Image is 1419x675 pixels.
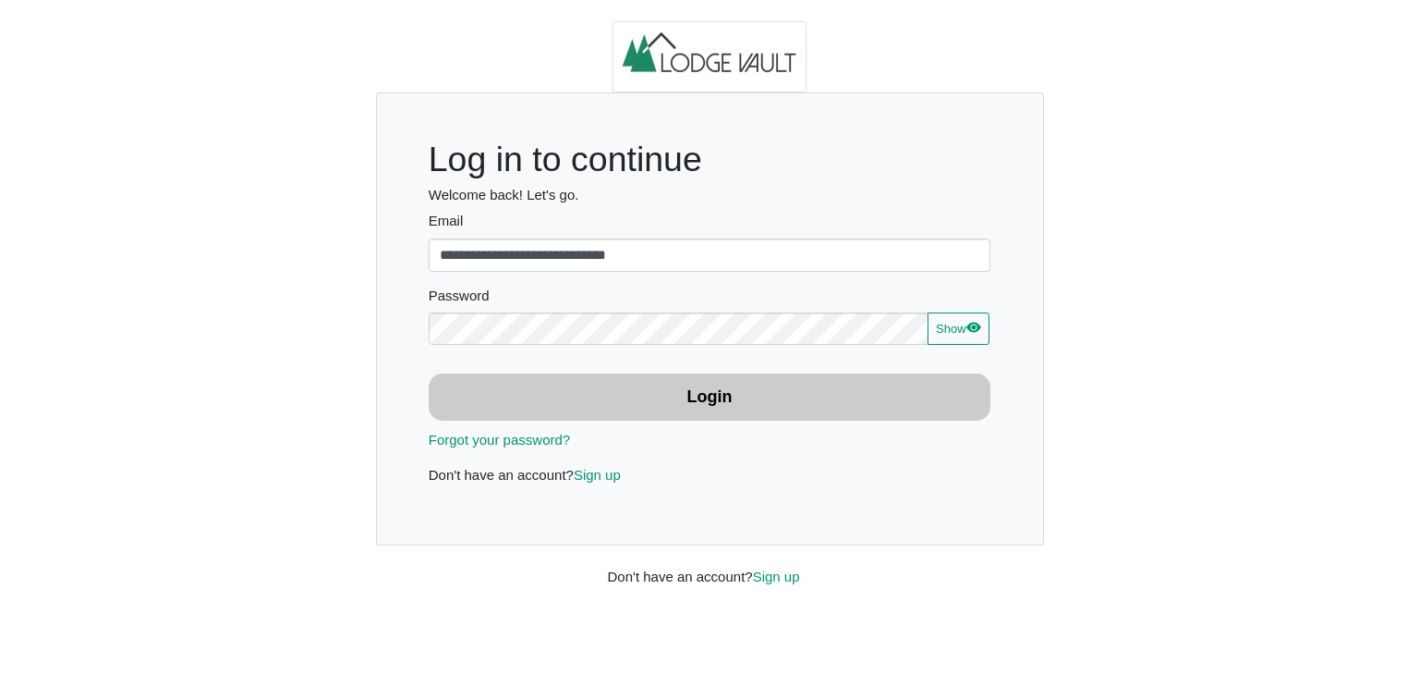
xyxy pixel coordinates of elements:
[429,432,570,448] a: Forgot your password?
[429,374,991,421] button: Login
[429,465,991,486] p: Don't have an account?
[612,21,807,93] img: logo.2b93711c.jpg
[594,546,826,587] div: Don't have an account?
[574,467,621,483] a: Sign up
[753,569,800,584] a: Sign up
[928,313,988,346] button: Showeye fill
[429,211,991,232] label: Email
[429,187,991,203] h6: Welcome back! Let's go.
[687,387,733,406] b: Login
[429,139,991,180] h1: Log in to continue
[429,286,991,313] legend: Password
[966,320,981,335] svg: eye fill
